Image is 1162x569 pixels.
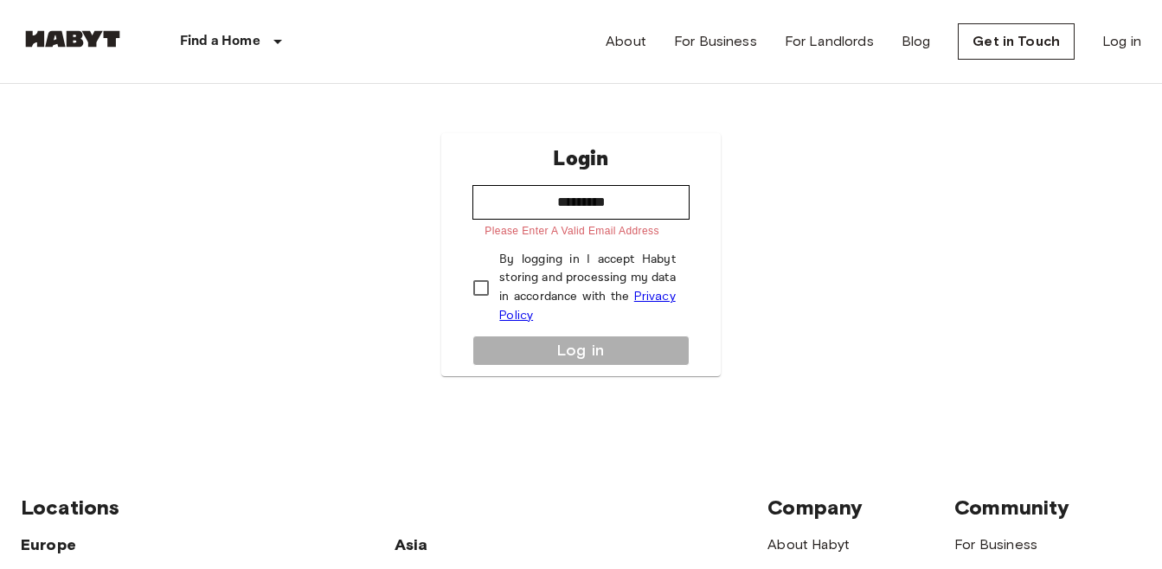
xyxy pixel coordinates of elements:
[785,31,874,52] a: For Landlords
[21,535,76,554] span: Europe
[954,536,1037,553] a: For Business
[395,535,428,554] span: Asia
[499,289,675,323] a: Privacy Policy
[674,31,757,52] a: For Business
[499,251,675,325] p: By logging in I accept Habyt storing and processing my data in accordance with the
[553,144,608,175] p: Login
[954,495,1069,520] span: Community
[902,31,931,52] a: Blog
[606,31,646,52] a: About
[21,495,119,520] span: Locations
[958,23,1075,60] a: Get in Touch
[1102,31,1141,52] a: Log in
[180,31,260,52] p: Find a Home
[485,223,677,240] p: Please enter a valid email address
[767,536,850,553] a: About Habyt
[21,30,125,48] img: Habyt
[767,495,863,520] span: Company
